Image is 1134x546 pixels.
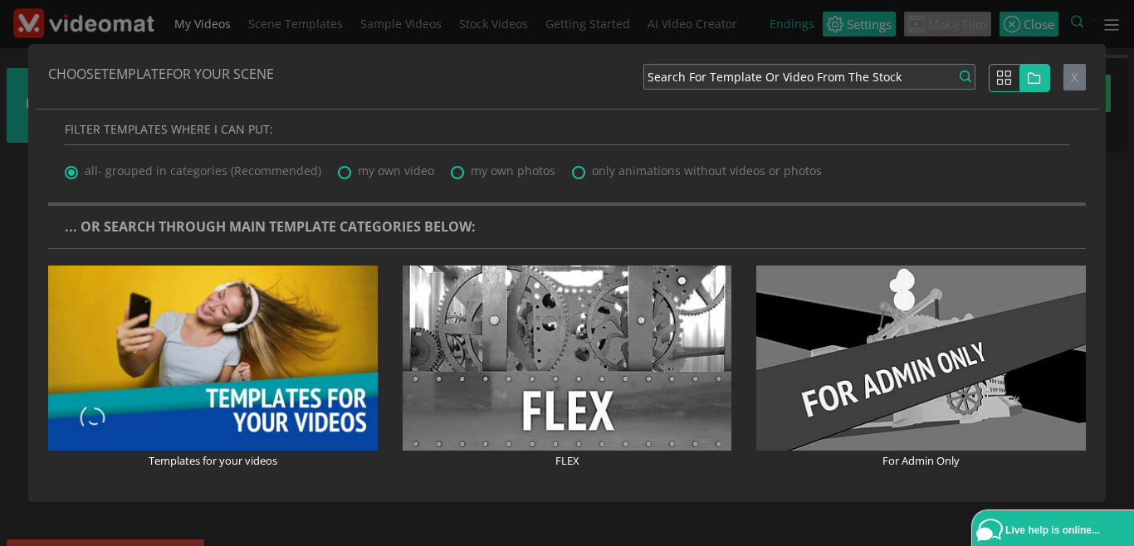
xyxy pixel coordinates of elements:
span: TEMPLATE [101,65,166,83]
input: all- grouped in categories (Recommended) [65,162,76,173]
span: CHOOSE [48,65,101,83]
button: Search for Template or Video from the stock [643,64,975,90]
span: only animations without videos or photos [592,163,822,178]
input: only animations without videos or photos [572,162,583,173]
span: X [1071,69,1078,85]
button: Close [1063,64,1086,91]
span: my own photos [471,163,555,178]
span: Search for Template or Video from the stock [648,68,902,85]
span: FOR YOUR SCENE [166,65,274,83]
p: FLEX [403,451,732,471]
p: Templates for your videos [48,451,378,471]
p: For Admin Only [756,451,1086,471]
input: my own video [338,162,349,173]
a: Live help is online... [976,514,1134,546]
span: - grouped in categories (Recommended) [98,163,321,178]
span: my own video [358,163,434,178]
span: all [85,163,321,178]
h5: ... OR SEARCH THROUGH MAIN TEMPLATE CATEGORIES below: [65,219,476,235]
input: my own photos [451,162,462,173]
h4: Filter templates where I can put: [65,123,1069,146]
span: Live help is online... [1005,524,1100,536]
